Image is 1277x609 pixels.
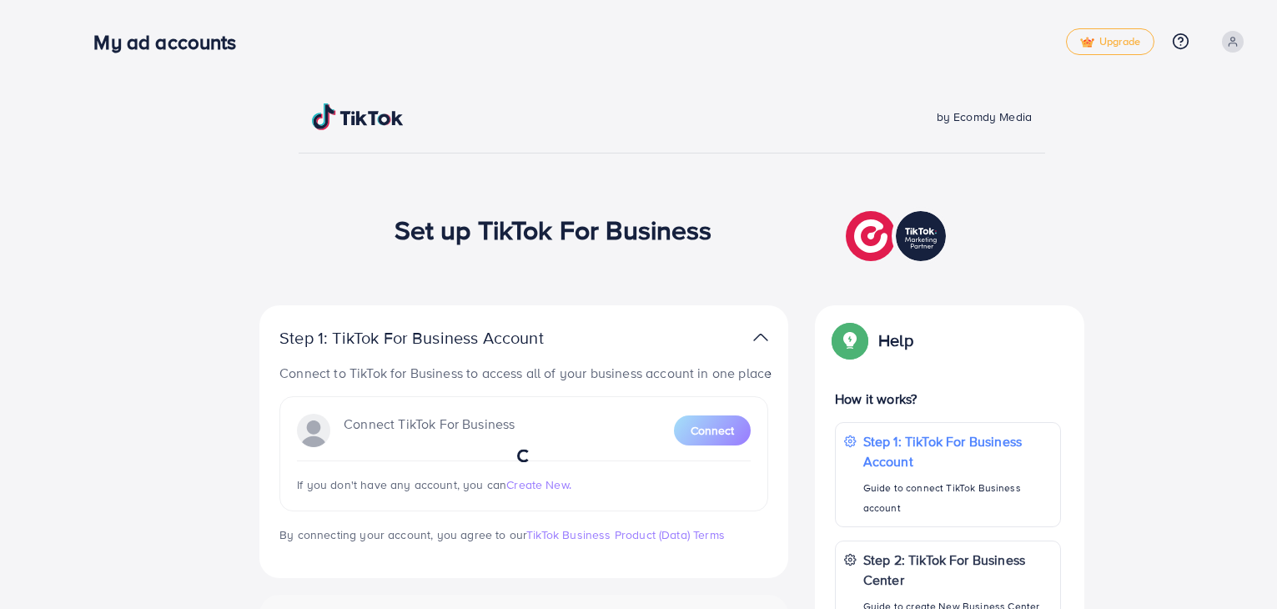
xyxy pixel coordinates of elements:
[878,330,913,350] p: Help
[312,103,404,130] img: TikTok
[863,431,1052,471] p: Step 1: TikTok For Business Account
[863,550,1052,590] p: Step 2: TikTok For Business Center
[1066,28,1154,55] a: tickUpgrade
[863,478,1052,518] p: Guide to connect TikTok Business account
[279,328,596,348] p: Step 1: TikTok For Business Account
[1080,37,1094,48] img: tick
[753,325,768,350] img: TikTok partner
[395,214,712,245] h1: Set up TikTok For Business
[846,207,950,265] img: TikTok partner
[937,108,1032,125] span: by Ecomdy Media
[1080,36,1140,48] span: Upgrade
[835,389,1061,409] p: How it works?
[835,325,865,355] img: Popup guide
[93,30,249,54] h3: My ad accounts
